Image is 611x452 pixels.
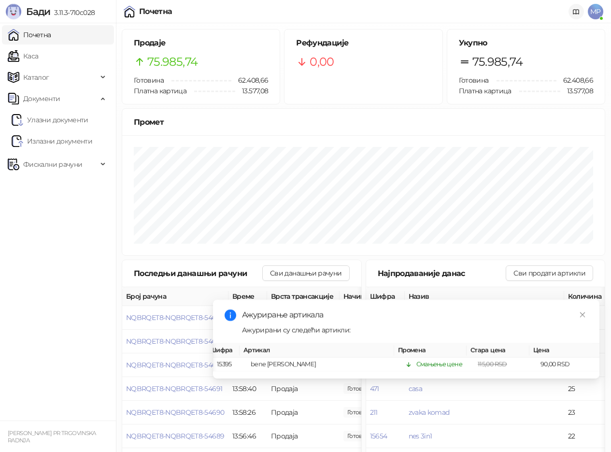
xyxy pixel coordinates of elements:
th: Назив [405,287,564,306]
span: info-circle [225,309,236,321]
button: Сви данашњи рачуни [262,265,349,281]
a: Close [577,309,588,320]
td: Продаја [267,377,340,401]
div: Ажурирање артикала [242,309,588,321]
button: NQBRQET8-NQBRQET8-54690 [126,408,224,417]
span: 115,00 RSD [478,361,507,368]
td: 15395 [213,358,247,372]
th: Шифра [366,287,405,306]
span: 3.11.3-710c028 [50,8,95,17]
th: Време [228,287,267,306]
th: Количина [564,287,608,306]
a: Каса [8,46,38,66]
span: 202,00 [343,431,376,441]
h5: Рефундације [296,37,430,49]
span: Платна картица [134,87,186,95]
td: 13:58:26 [228,401,267,424]
small: [PERSON_NAME] PR TRGOVINSKA RADNJA [8,430,96,444]
a: Ulazni dokumentiУлазни документи [12,110,88,130]
h5: Укупно [459,37,593,49]
button: nes 3in1 [409,432,432,440]
span: Фискални рачуни [23,155,82,174]
div: Ажурирани су следећи артикли: [242,325,588,335]
span: close [579,311,586,318]
span: 75.985,74 [472,53,523,71]
span: Каталог [23,68,49,87]
button: NQBRQET8-NQBRQET8-54692 [126,361,224,369]
button: 471 [370,384,379,393]
td: 13:56:46 [228,424,267,448]
h5: Продаје [134,37,268,49]
span: MP [588,4,603,19]
button: casa [409,384,422,393]
th: Стара цена [467,344,529,358]
a: Почетна [8,25,51,44]
div: Најпродаваније данас [378,267,506,279]
span: 75.985,74 [147,53,198,71]
span: 20,00 [343,407,376,418]
span: 205,00 [343,383,376,394]
button: 15654 [370,432,387,440]
td: Продаја [267,401,340,424]
span: Бади [26,6,50,17]
td: 13:58:40 [228,377,267,401]
th: Број рачуна [122,287,228,306]
span: Готовина [134,76,164,85]
div: Почетна [139,8,172,15]
th: Промена [394,344,467,358]
td: Продаја [267,424,340,448]
span: Платна картица [459,87,512,95]
div: Смањење цене [416,360,462,369]
th: Врста трансакције [267,287,340,306]
button: NQBRQET8-NQBRQET8-54693 [126,337,224,346]
div: Промет [134,116,593,128]
button: Сви продати артикли [506,265,593,281]
span: 13.577,08 [560,86,593,96]
button: NQBRQET8-NQBRQET8-54689 [126,432,224,440]
button: 211 [370,408,378,417]
span: 0,00 [310,53,334,71]
div: Последњи данашњи рачуни [134,267,262,279]
button: zvaka komad [409,408,450,417]
span: Документи [23,89,60,108]
span: 62.408,66 [556,75,593,86]
img: Logo [6,4,21,19]
span: 13.577,08 [235,86,268,96]
th: Артикал [240,344,394,358]
span: 62.408,66 [231,75,268,86]
button: NQBRQET8-NQBRQET8-54694 [126,313,224,322]
td: bene [PERSON_NAME] [247,358,401,372]
a: Излазни документи [12,131,92,151]
button: NQBRQET8-NQBRQET8-54691 [126,384,222,393]
th: Шифра [206,344,240,358]
th: Цена [529,344,592,358]
td: 90,00 RSD [537,358,599,372]
th: Начини плаћања [340,287,436,306]
span: Готовина [459,76,489,85]
a: Документација [568,4,584,19]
